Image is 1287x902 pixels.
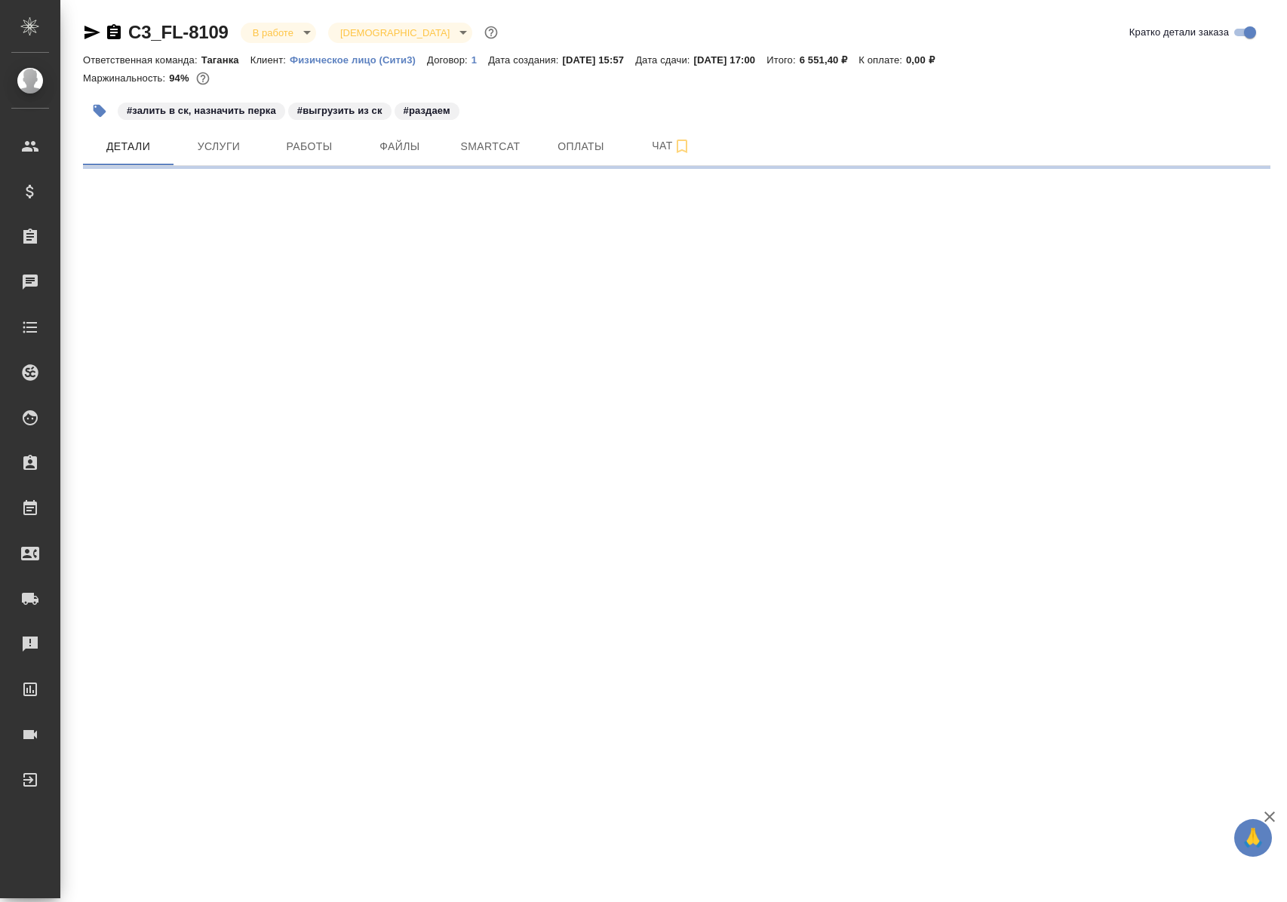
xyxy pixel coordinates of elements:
[427,54,471,66] p: Договор:
[488,54,562,66] p: Дата создания:
[287,103,393,116] span: выгрузить из ск
[1234,819,1272,857] button: 🙏
[635,54,693,66] p: Дата сдачи:
[116,103,287,116] span: залить в ск, назначить перка
[273,137,346,156] span: Работы
[1240,822,1266,854] span: 🙏
[183,137,255,156] span: Услуги
[454,137,527,156] span: Smartcat
[290,54,427,66] p: Физическое лицо (Сити3)
[83,54,201,66] p: Ответственная команда:
[248,26,298,39] button: В работе
[1129,25,1229,40] span: Кратко детали заказа
[169,72,192,84] p: 94%
[201,54,250,66] p: Таганка
[545,137,617,156] span: Оплаты
[800,54,859,66] p: 6 551,40 ₽
[83,23,101,41] button: Скопировать ссылку для ЯМессенджера
[290,53,427,66] a: Физическое лицо (Сити3)
[127,103,276,118] p: #залить в ск, назначить перка
[241,23,316,43] div: В работе
[404,103,450,118] p: #раздаем
[83,94,116,127] button: Добавить тэг
[128,22,229,42] a: C3_FL-8109
[364,137,436,156] span: Файлы
[471,54,488,66] p: 1
[563,54,636,66] p: [DATE] 15:57
[635,137,708,155] span: Чат
[393,103,461,116] span: раздаем
[92,137,164,156] span: Детали
[471,53,488,66] a: 1
[481,23,501,42] button: Доп статусы указывают на важность/срочность заказа
[766,54,799,66] p: Итого:
[673,137,691,155] svg: Подписаться
[906,54,946,66] p: 0,00 ₽
[83,72,169,84] p: Маржинальность:
[193,69,213,88] button: 320.00 RUB;
[297,103,382,118] p: #выгрузить из ск
[328,23,472,43] div: В работе
[694,54,767,66] p: [DATE] 17:00
[859,54,906,66] p: К оплате:
[336,26,454,39] button: [DEMOGRAPHIC_DATA]
[105,23,123,41] button: Скопировать ссылку
[250,54,290,66] p: Клиент:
